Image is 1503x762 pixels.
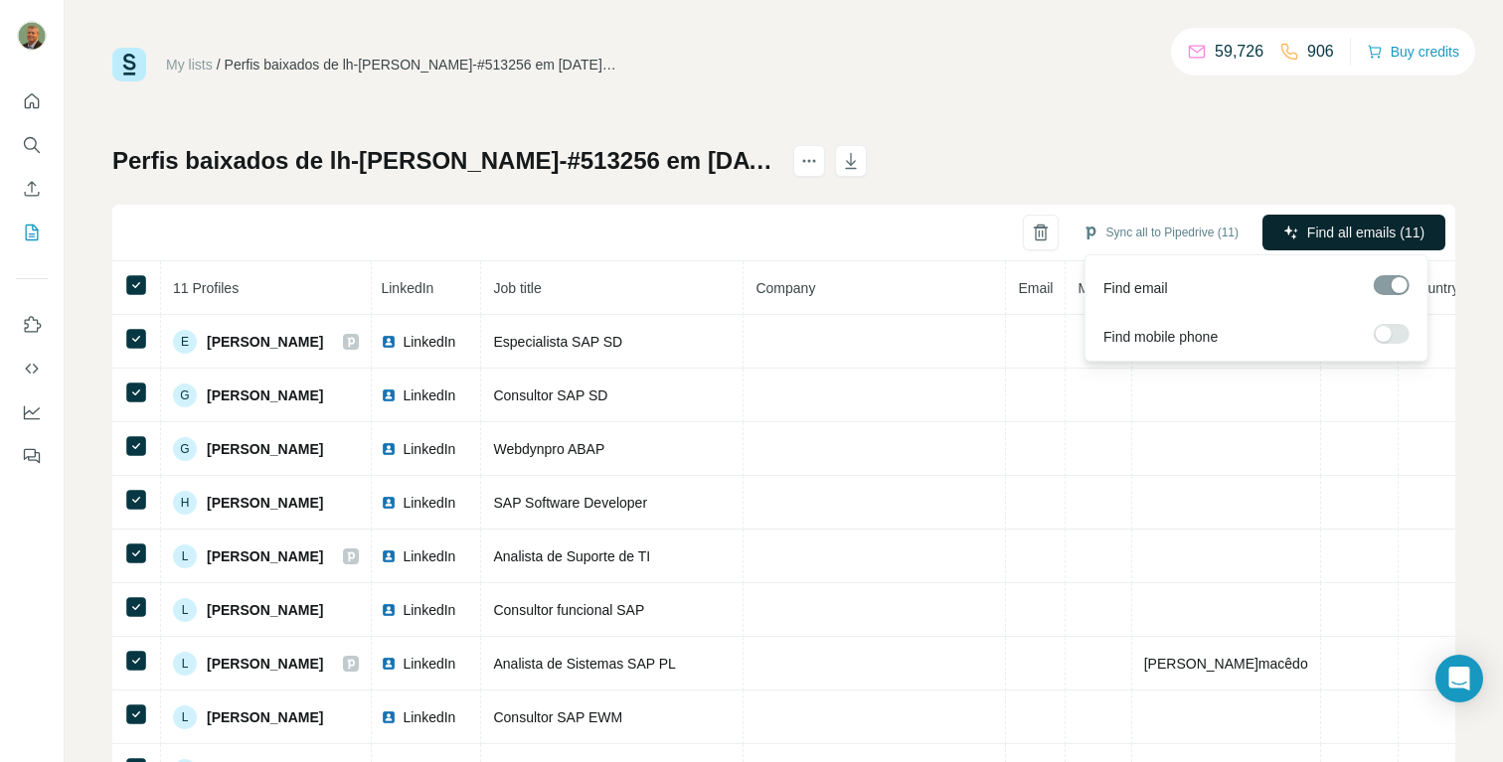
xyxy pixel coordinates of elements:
[1215,40,1263,64] p: 59,726
[207,493,323,513] span: [PERSON_NAME]
[493,387,607,403] span: Consultor SAP SD
[16,394,48,430] button: Dashboard
[207,439,323,459] span: [PERSON_NAME]
[207,332,323,352] span: [PERSON_NAME]
[173,383,197,407] div: G
[381,548,397,564] img: LinkedIn logo
[173,544,197,568] div: L
[217,55,221,75] li: /
[1144,656,1308,672] span: [PERSON_NAME]macêdo
[381,495,397,511] img: LinkedIn logo
[1018,280,1053,296] span: Email
[16,215,48,250] button: My lists
[1435,655,1483,702] div: Open Intercom Messenger
[1069,218,1252,247] button: Sync all to Pipedrive (11)
[207,707,323,727] span: [PERSON_NAME]
[207,546,323,566] span: [PERSON_NAME]
[225,55,622,75] div: Perfis baixados de lh-[PERSON_NAME]-#513256 em [DATE]T21-29-27.153Z
[166,57,213,73] a: My lists
[16,307,48,343] button: Use Surfe on LinkedIn
[493,602,644,618] span: Consultor funcional SAP
[381,656,397,672] img: LinkedIn logo
[173,330,197,354] div: E
[403,654,455,674] span: LinkedIn
[493,280,541,296] span: Job title
[403,493,455,513] span: LinkedIn
[1078,280,1118,296] span: Mobile
[403,385,455,405] span: LinkedIn
[16,127,48,163] button: Search
[381,387,397,403] img: LinkedIn logo
[207,654,323,674] span: [PERSON_NAME]
[173,437,197,461] div: G
[755,280,815,296] span: Company
[207,600,323,620] span: [PERSON_NAME]
[173,491,197,515] div: H
[1307,223,1424,242] span: Find all emails (11)
[16,438,48,474] button: Feedback
[1411,280,1459,296] span: Country
[173,598,197,622] div: L
[493,334,622,350] span: Especialista SAP SD
[16,83,48,119] button: Quick start
[403,439,455,459] span: LinkedIn
[207,385,323,405] span: [PERSON_NAME]
[1367,38,1459,66] button: Buy credits
[173,280,239,296] span: 11 Profiles
[493,709,622,725] span: Consultor SAP EWM
[493,495,647,511] span: SAP Software Developer
[403,546,455,566] span: LinkedIn
[403,707,455,727] span: LinkedIn
[173,705,197,729] div: L
[16,351,48,386] button: Use Surfe API
[16,171,48,207] button: Enrich CSV
[1103,327,1218,347] span: Find mobile phone
[1307,40,1334,64] p: 906
[1103,278,1168,298] span: Find email
[381,441,397,457] img: LinkedIn logo
[112,145,775,177] h1: Perfis baixados de lh-[PERSON_NAME]-#513256 em [DATE]T21-29-27.153Z
[1262,215,1445,250] button: Find all emails (11)
[381,602,397,618] img: LinkedIn logo
[403,600,455,620] span: LinkedIn
[403,332,455,352] span: LinkedIn
[112,48,146,81] img: Surfe Logo
[493,548,650,564] span: Analista de Suporte de TI
[16,20,48,52] img: Avatar
[493,441,604,457] span: Webdynpro ABAP
[493,656,675,672] span: Analista de Sistemas SAP PL
[381,280,433,296] span: LinkedIn
[381,334,397,350] img: LinkedIn logo
[381,709,397,725] img: LinkedIn logo
[793,145,825,177] button: actions
[173,652,197,676] div: L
